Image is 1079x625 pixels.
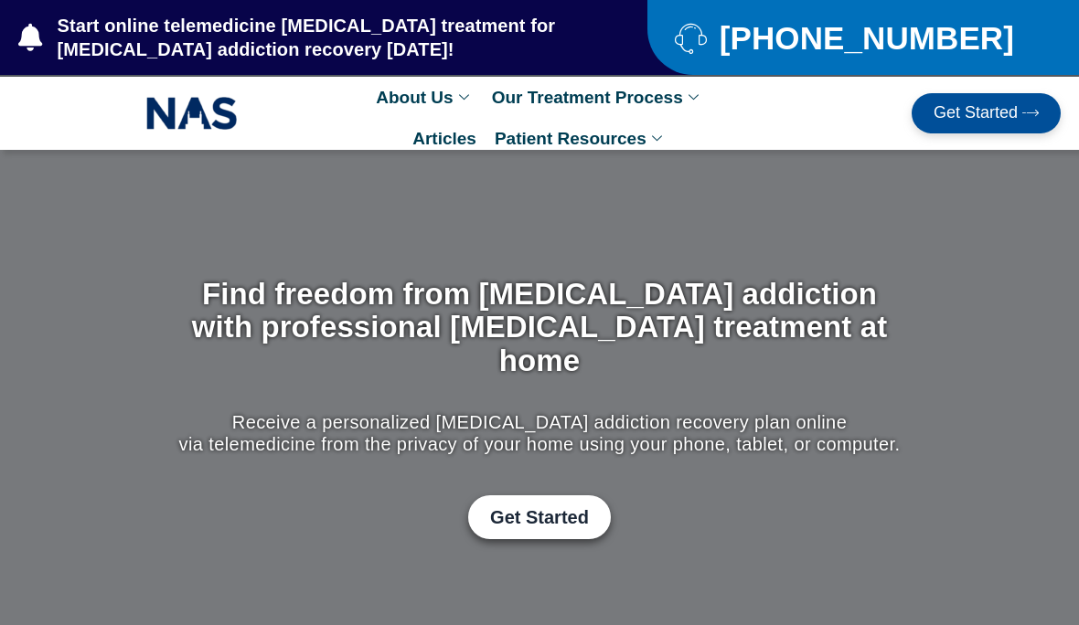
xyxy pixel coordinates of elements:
[175,411,905,455] p: Receive a personalized [MEDICAL_DATA] addiction recovery plan online via telemedicine from the pr...
[468,495,611,539] a: Get Started
[175,278,905,377] h1: Find freedom from [MEDICAL_DATA] addiction with professional [MEDICAL_DATA] treatment at home
[53,14,575,61] span: Start online telemedicine [MEDICAL_DATA] treatment for [MEDICAL_DATA] addiction recovery [DATE]!
[18,14,574,61] a: Start online telemedicine [MEDICAL_DATA] treatment for [MEDICAL_DATA] addiction recovery [DATE]!
[675,22,1033,54] a: [PHONE_NUMBER]
[912,93,1061,133] a: Get Started
[367,77,482,118] a: About Us
[934,104,1018,122] span: Get Started
[403,118,486,159] a: Articles
[175,495,905,539] div: Get Started with Suboxone Treatment by filling-out this new patient packet form
[146,92,238,134] img: NAS_email_signature-removebg-preview.png
[490,506,589,528] span: Get Started
[486,118,676,159] a: Patient Resources
[483,77,712,118] a: Our Treatment Process
[715,26,1014,49] span: [PHONE_NUMBER]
